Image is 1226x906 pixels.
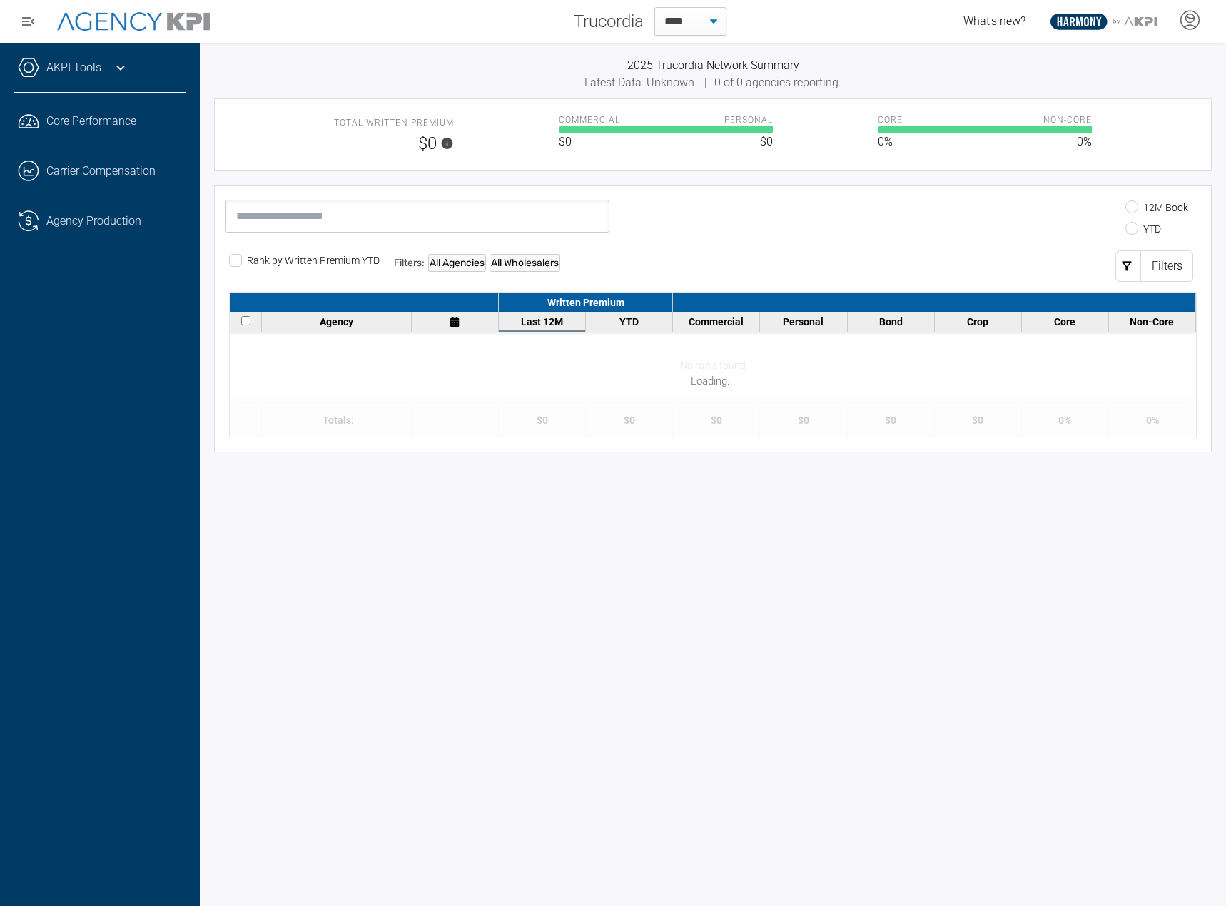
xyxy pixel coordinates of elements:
span: 0% [1077,133,1092,151]
span: 2025 [627,58,656,72]
img: AgencyKPI [57,12,210,31]
span: Commercial [559,113,620,126]
label: YTD [1125,223,1161,235]
span: $0 [760,133,773,151]
span: Non-core [1043,113,1092,126]
div: Loading... [230,373,1196,390]
label: 12M Book [1125,202,1188,213]
div: Written Premium [499,293,673,312]
span: What's new? [963,14,1025,28]
div: YTD [589,316,669,327]
span: 0% [878,133,893,151]
span: $0 [334,131,454,156]
div: Filters [1140,250,1193,282]
div: Core [1025,316,1105,327]
span: Total Written Premium [334,118,454,128]
span: Personal [724,113,773,126]
span: Trucordia [656,58,706,72]
div: Last 12M [502,316,582,327]
div: Non-Core [1113,316,1192,327]
div: Bond [851,316,931,327]
label: Rank by Written Premium YTD [229,255,380,266]
div: Filters: [394,254,560,272]
span: $0 [559,133,572,151]
svg: Note: Discrepancies may occur between the Network top cards and bottom table totals when not all ... [440,135,454,152]
div: Agency [265,316,407,327]
div: | [214,74,1212,91]
div: Commercial [677,316,756,327]
div: All Wholesalers [490,254,560,272]
span: Latest Data: Unknown [584,76,697,89]
span: 0 of 0 agencies reporting. [714,76,841,89]
span: Network Summary [706,58,799,72]
div: All Agencies [428,254,486,272]
button: Filters [1115,250,1193,282]
div: Personal [764,316,843,327]
a: AKPI Tools [46,59,101,76]
div: Crop [938,316,1018,327]
span: Core [878,113,903,126]
span: Trucordia [574,9,644,34]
